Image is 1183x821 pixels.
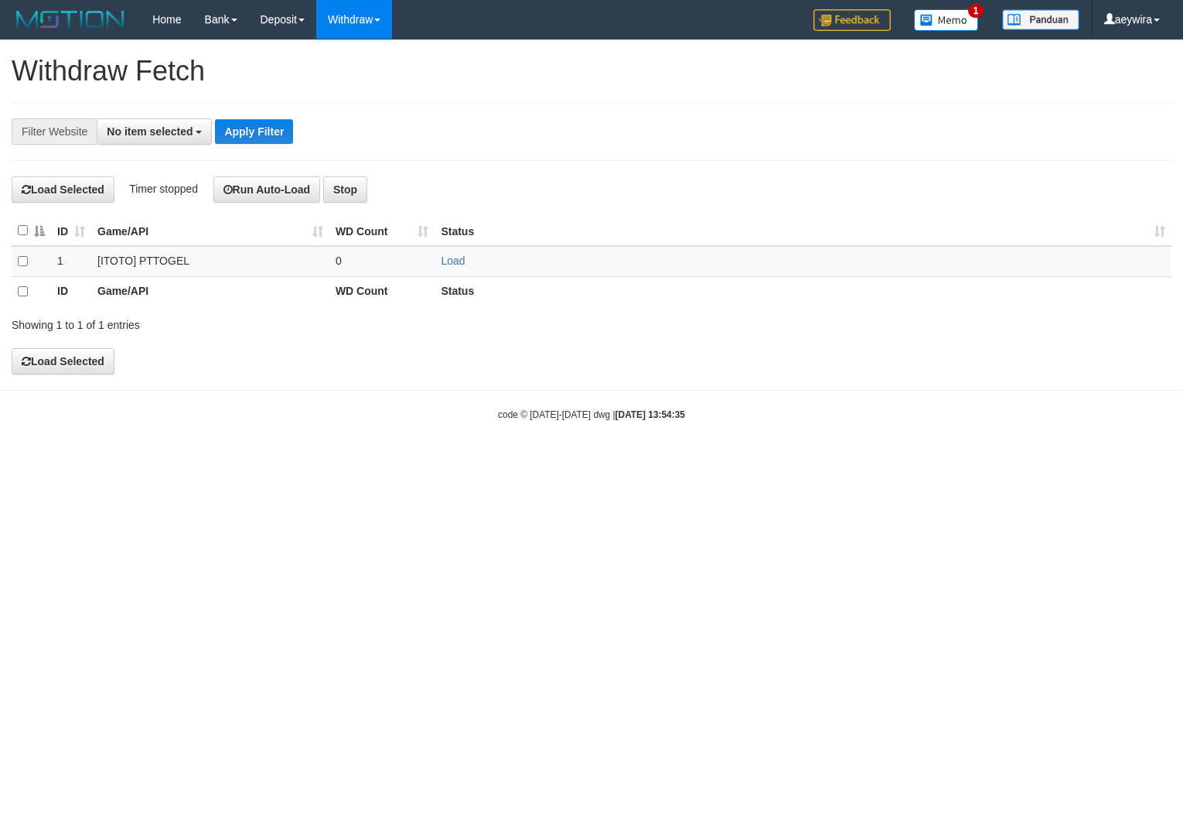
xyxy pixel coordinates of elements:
[1002,9,1079,30] img: panduan.png
[498,409,685,420] small: code © [DATE]-[DATE] dwg |
[329,276,435,306] th: WD Count
[129,183,198,195] span: Timer stopped
[91,276,329,306] th: Game/API
[968,4,984,18] span: 1
[336,255,342,267] span: 0
[91,246,329,277] td: [ITOTO] PTTOGEL
[435,216,1171,246] th: Status: activate to sort column ascending
[107,125,193,138] span: No item selected
[12,176,114,203] button: Load Selected
[329,216,435,246] th: WD Count: activate to sort column ascending
[215,119,293,144] button: Apply Filter
[51,246,91,277] td: 1
[97,118,212,145] button: No item selected
[12,311,482,333] div: Showing 1 to 1 of 1 entries
[12,118,97,145] div: Filter Website
[12,56,1171,87] h1: Withdraw Fetch
[323,176,367,203] button: Stop
[91,216,329,246] th: Game/API: activate to sort column ascending
[51,216,91,246] th: ID: activate to sort column ascending
[213,176,321,203] button: Run Auto-Load
[914,9,979,31] img: Button%20Memo.svg
[51,276,91,306] th: ID
[813,9,891,31] img: Feedback.jpg
[441,255,465,267] a: Load
[12,8,129,31] img: MOTION_logo.png
[435,276,1171,306] th: Status
[12,348,114,375] button: Load Selected
[615,409,685,420] strong: [DATE] 13:54:35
